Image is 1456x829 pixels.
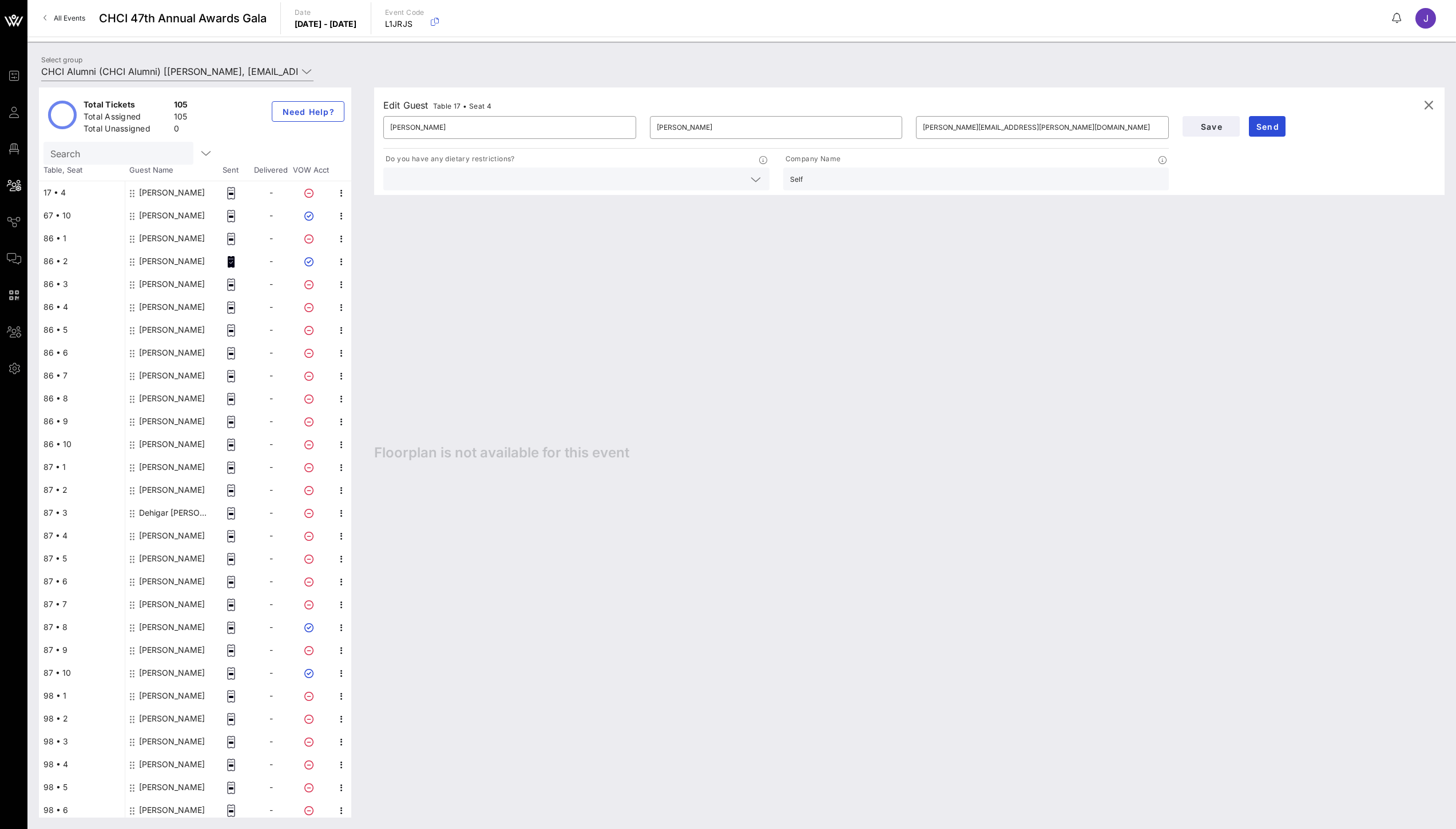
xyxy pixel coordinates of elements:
div: 98 • 5 [39,776,125,799]
p: Date [295,7,357,18]
span: VOW Acct [291,165,331,176]
div: Alberto Gonzalez [139,684,205,707]
span: Save [1192,122,1231,131]
span: Floorplan is not available for this event [374,444,629,461]
p: [DATE] - [DATE] [295,18,357,30]
div: 87 • 9 [39,639,125,661]
button: Need Help? [272,101,344,122]
span: - [269,462,273,472]
div: Andy Lomeli [139,296,205,318]
span: - [269,485,273,495]
input: First Name* [390,118,629,137]
div: 98 • 2 [39,707,125,730]
span: - [269,531,273,540]
div: Total Tickets [84,99,169,113]
div: Cynthia Cruz [139,799,205,822]
span: Table 17 • Seat 4 [433,102,492,110]
span: - [269,805,273,815]
span: - [269,439,273,449]
div: 67 • 10 [39,204,125,227]
span: Sent [211,165,251,176]
span: - [269,302,273,312]
span: CHCI 47th Annual Awards Gala [99,10,267,27]
div: 98 • 1 [39,684,125,707]
span: - [269,668,273,677]
div: Jenny Alcaide [139,364,205,387]
div: 87 • 4 [39,524,125,547]
span: - [269,782,273,792]
div: Dehigar Ramirez [139,501,211,524]
div: Fabian Lucero [139,204,205,227]
span: Delivered [251,165,291,176]
button: Send [1249,116,1286,137]
span: - [269,256,273,266]
div: 86 • 8 [39,387,125,410]
div: 98 • 4 [39,753,125,776]
span: - [269,325,273,334]
p: Event Code [385,7,424,18]
span: Guest Name [125,165,211,176]
div: Carla Santamaria [139,547,205,570]
span: - [269,645,273,655]
div: Alejandra Guzman [139,479,205,501]
div: Baltazar Hernandez [139,524,205,547]
div: Julio Costa [139,410,205,433]
span: - [269,393,273,403]
span: - [269,508,273,517]
span: Send [1253,122,1281,131]
div: Jonathan Martinez [139,616,205,639]
div: 98 • 6 [39,799,125,822]
div: 87 • 1 [39,456,125,479]
div: 86 • 10 [39,433,125,456]
span: Need Help? [281,107,335,117]
div: 87 • 7 [39,593,125,616]
span: Table, Seat [39,165,125,176]
input: Email* [923,118,1162,137]
span: - [269,348,273,357]
div: Hector Araujo [139,593,205,616]
div: Karla Acevedo [139,433,205,456]
div: 86 • 4 [39,296,125,318]
div: Claudia Valencia [139,707,205,730]
p: Company Name [783,153,841,165]
span: - [269,370,273,380]
div: 87 • 5 [39,547,125,570]
div: 17 • 4 [39,181,125,204]
div: 86 • 7 [39,364,125,387]
div: Alden Matamoros [139,250,205,273]
div: 86 • 5 [39,318,125,341]
div: Elizabeth Pastrano [139,318,205,341]
div: 98 • 3 [39,730,125,753]
span: - [269,599,273,609]
div: 86 • 2 [39,250,125,273]
div: 0 [174,123,188,137]
div: Enrique Gutierrez [139,570,205,593]
p: Do you have any dietary restrictions? [383,153,515,165]
span: - [269,759,273,769]
span: - [269,691,273,700]
div: Andrea Serra [139,273,205,296]
div: Edit Guest [383,97,491,113]
div: 87 • 8 [39,616,125,639]
div: 86 • 3 [39,273,125,296]
span: - [269,714,273,723]
span: - [269,233,273,243]
div: 105 [174,111,188,125]
div: Leanny Prieto [139,639,205,661]
a: All Events [37,9,92,27]
span: All Events [54,14,85,22]
span: - [269,188,273,197]
div: Luis Alcauter [139,661,205,684]
div: Aaron Rodriguez [139,456,205,479]
span: - [269,210,273,220]
div: 86 • 1 [39,227,125,250]
span: - [269,416,273,426]
span: - [269,576,273,586]
span: - [269,553,273,563]
div: Laura Marquez [139,181,205,204]
div: Emerita Torres [139,730,205,753]
span: J [1423,13,1429,24]
div: 87 • 2 [39,479,125,501]
span: - [269,279,273,289]
div: Lizet Ocampo [139,776,205,799]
